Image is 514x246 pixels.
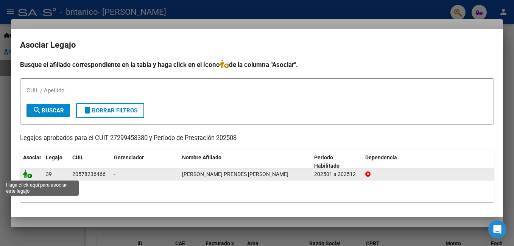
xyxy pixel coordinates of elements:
[20,60,494,70] h4: Busque el afiliado correspondiente en la tabla y haga click en el ícono de la columna "Asociar".
[83,106,92,115] mat-icon: delete
[69,149,111,174] datatable-header-cell: CUIL
[76,103,144,118] button: Borrar Filtros
[311,149,362,174] datatable-header-cell: Periodo Habilitado
[314,170,359,179] div: 202501 a 202512
[23,154,41,160] span: Asociar
[46,154,62,160] span: Legajo
[46,171,52,177] span: 39
[43,149,69,174] datatable-header-cell: Legajo
[114,154,144,160] span: Gerenciador
[365,154,397,160] span: Dependencia
[182,154,221,160] span: Nombre Afiliado
[20,38,494,52] h2: Asociar Legajo
[314,154,340,169] span: Periodo Habilitado
[83,107,137,114] span: Borrar Filtros
[72,170,106,179] div: 20578236466
[182,171,288,177] span: PETRAUSKAS PRENDES BAUTISTA GAUTHIER
[20,149,43,174] datatable-header-cell: Asociar
[26,104,70,117] button: Buscar
[488,220,506,238] div: Open Intercom Messenger
[33,106,42,115] mat-icon: search
[33,107,64,114] span: Buscar
[20,134,494,143] p: Legajos aprobados para el CUIT 27299458380 y Período de Prestación 202508
[362,149,494,174] datatable-header-cell: Dependencia
[111,149,179,174] datatable-header-cell: Gerenciador
[179,149,311,174] datatable-header-cell: Nombre Afiliado
[72,154,84,160] span: CUIL
[20,183,494,202] div: 1 registros
[114,171,115,177] span: -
